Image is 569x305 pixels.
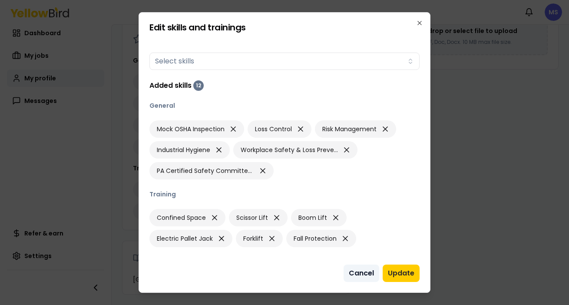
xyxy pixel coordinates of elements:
span: Electric Pallet Jack [157,234,213,243]
div: Mock OSHA Inspection [149,120,244,138]
span: Boom Lift [298,213,327,222]
div: Industrial Hygiene [149,141,230,159]
p: Training [149,190,420,199]
button: Select skills [149,53,420,70]
span: Loss Control [255,125,292,133]
p: General [149,101,420,110]
button: Update [383,265,420,282]
span: Industrial Hygiene [157,146,210,154]
div: 12 [193,80,204,91]
span: Workplace Safety & Loss Prevention Consultant (CR 59 & 60) [241,146,338,154]
div: Forklift [236,230,283,247]
span: Risk Management [322,125,377,133]
div: Loss Control [248,120,311,138]
h3: Added skills [149,80,192,91]
div: Workplace Safety & Loss Prevention Consultant (CR 59 & 60) [233,141,357,159]
div: Electric Pallet Jack [149,230,232,247]
span: Forklift [243,234,263,243]
div: Risk Management [315,120,396,138]
button: Cancel [344,265,379,282]
span: Mock OSHA Inspection [157,125,225,133]
span: PA Certified Safety Committee Consultant [157,166,254,175]
div: Scissor Lift [229,209,288,226]
span: Scissor Lift [236,213,268,222]
span: Confined Space [157,213,206,222]
span: Fall Protection [294,234,337,243]
div: Fall Protection [286,230,356,247]
div: Confined Space [149,209,225,226]
div: PA Certified Safety Committee Consultant [149,162,274,179]
h2: Edit skills and trainings [149,23,420,32]
div: Boom Lift [291,209,347,226]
